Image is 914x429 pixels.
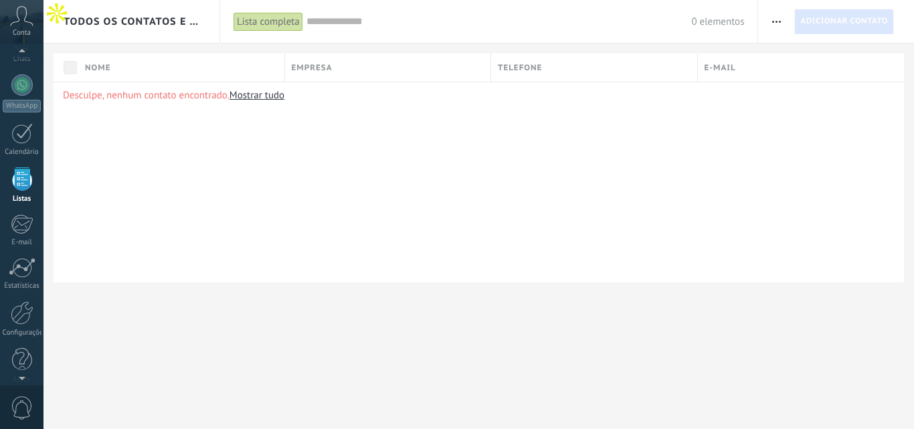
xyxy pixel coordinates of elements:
span: Empresa [292,62,333,74]
div: Estatísticas [3,282,41,290]
span: E-mail [705,62,736,74]
span: Nome [85,62,111,74]
span: Telefone [498,62,542,74]
a: Adicionar contato [794,9,894,34]
div: Calendário [3,148,41,157]
a: Mostrar tudo [230,89,284,102]
p: Desculpe, nenhum contato encontrado. [63,89,895,102]
div: Listas [3,195,41,203]
div: Configurações [3,329,41,337]
div: WhatsApp [3,100,41,112]
span: Conta [13,29,31,37]
div: E-mail [3,238,41,247]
